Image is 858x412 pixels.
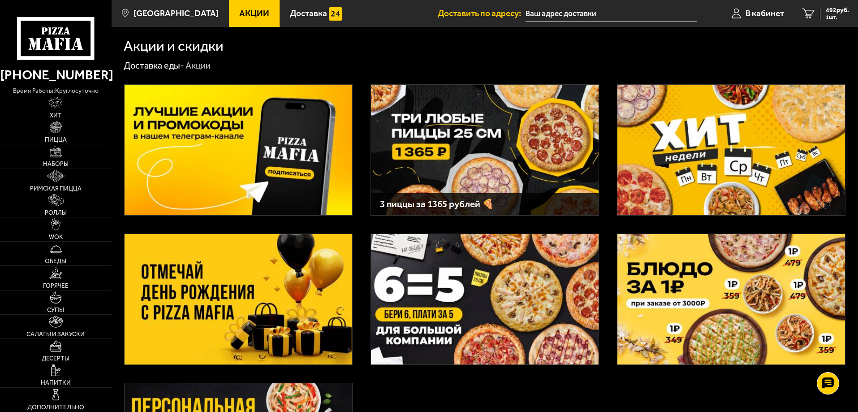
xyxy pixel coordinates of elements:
[124,60,184,71] a: Доставка еды-
[26,331,85,338] span: Салаты и закуски
[290,9,327,17] span: Доставка
[371,84,599,216] a: 3 пиццы за 1365 рублей 🍕
[47,307,64,313] span: Супы
[45,210,67,216] span: Роллы
[49,234,63,240] span: WOK
[526,5,697,22] span: Бассейная улица, 89
[826,7,849,13] span: 492 руб.
[438,9,526,17] span: Доставить по адресу:
[826,14,849,20] span: 1 шт.
[329,7,342,21] img: 15daf4d41897b9f0e9f617042186c801.svg
[380,199,590,209] h3: 3 пиццы за 1365 рублей 🍕
[42,356,69,362] span: Десерты
[41,380,71,386] span: Напитки
[746,9,784,17] span: В кабинет
[45,137,67,143] span: Пицца
[30,186,82,192] span: Римская пицца
[43,161,69,167] span: Наборы
[526,5,697,22] input: Ваш адрес доставки
[50,113,62,119] span: Хит
[43,283,69,289] span: Горячее
[134,9,219,17] span: [GEOGRAPHIC_DATA]
[239,9,269,17] span: Акции
[27,404,84,411] span: Дополнительно
[124,39,224,53] h1: Акции и скидки
[185,60,211,72] div: Акции
[45,258,66,265] span: Обеды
